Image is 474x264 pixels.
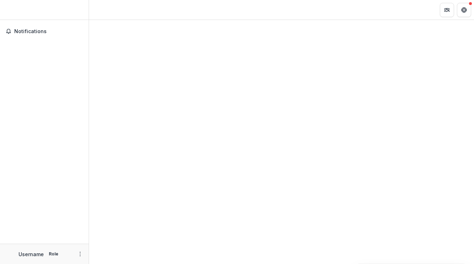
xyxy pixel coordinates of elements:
button: Notifications [3,26,86,37]
button: Get Help [457,3,471,17]
span: Notifications [14,29,83,35]
p: Role [47,251,61,257]
button: More [76,250,84,258]
p: Username [19,250,44,258]
button: Partners [440,3,454,17]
